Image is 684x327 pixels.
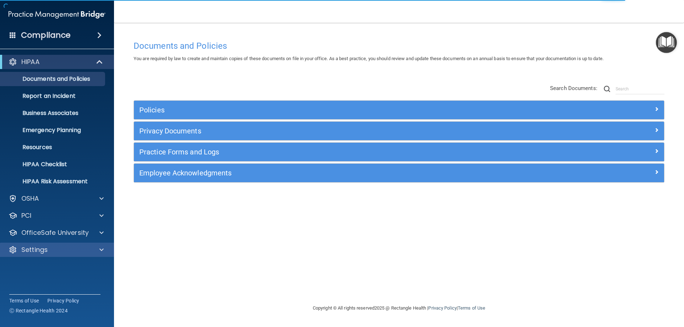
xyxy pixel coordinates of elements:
p: PCI [21,211,31,220]
a: Privacy Documents [139,125,659,137]
a: PCI [9,211,104,220]
a: Terms of Use [9,297,39,304]
p: Settings [21,246,48,254]
input: Search [616,84,664,94]
h5: Practice Forms and Logs [139,148,526,156]
a: Employee Acknowledgments [139,167,659,179]
h5: Employee Acknowledgments [139,169,526,177]
p: HIPAA Risk Assessment [5,178,102,185]
div: Copyright © All rights reserved 2025 @ Rectangle Health | | [269,297,529,320]
a: Privacy Policy [47,297,79,304]
p: HIPAA [21,58,40,66]
img: PMB logo [9,7,105,22]
a: Policies [139,104,659,116]
p: Resources [5,144,102,151]
a: OfficeSafe University [9,228,104,237]
h4: Documents and Policies [134,41,664,51]
h4: Compliance [21,30,71,40]
p: OSHA [21,194,39,203]
span: Search Documents: [550,85,597,91]
p: Report an Incident [5,93,102,100]
a: HIPAA [9,58,103,66]
a: Terms of Use [458,305,485,311]
p: Emergency Planning [5,127,102,134]
p: HIPAA Checklist [5,161,102,168]
h5: Privacy Documents [139,127,526,135]
p: OfficeSafe University [21,228,89,237]
h5: Policies [139,106,526,114]
span: Ⓒ Rectangle Health 2024 [9,307,68,314]
img: ic-search.3b580494.png [604,86,610,92]
p: Documents and Policies [5,75,102,83]
span: You are required by law to create and maintain copies of these documents on file in your office. ... [134,56,603,61]
a: OSHA [9,194,104,203]
a: Practice Forms and Logs [139,146,659,158]
p: Business Associates [5,110,102,117]
a: Privacy Policy [428,305,456,311]
button: Open Resource Center [656,32,677,53]
a: Settings [9,246,104,254]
